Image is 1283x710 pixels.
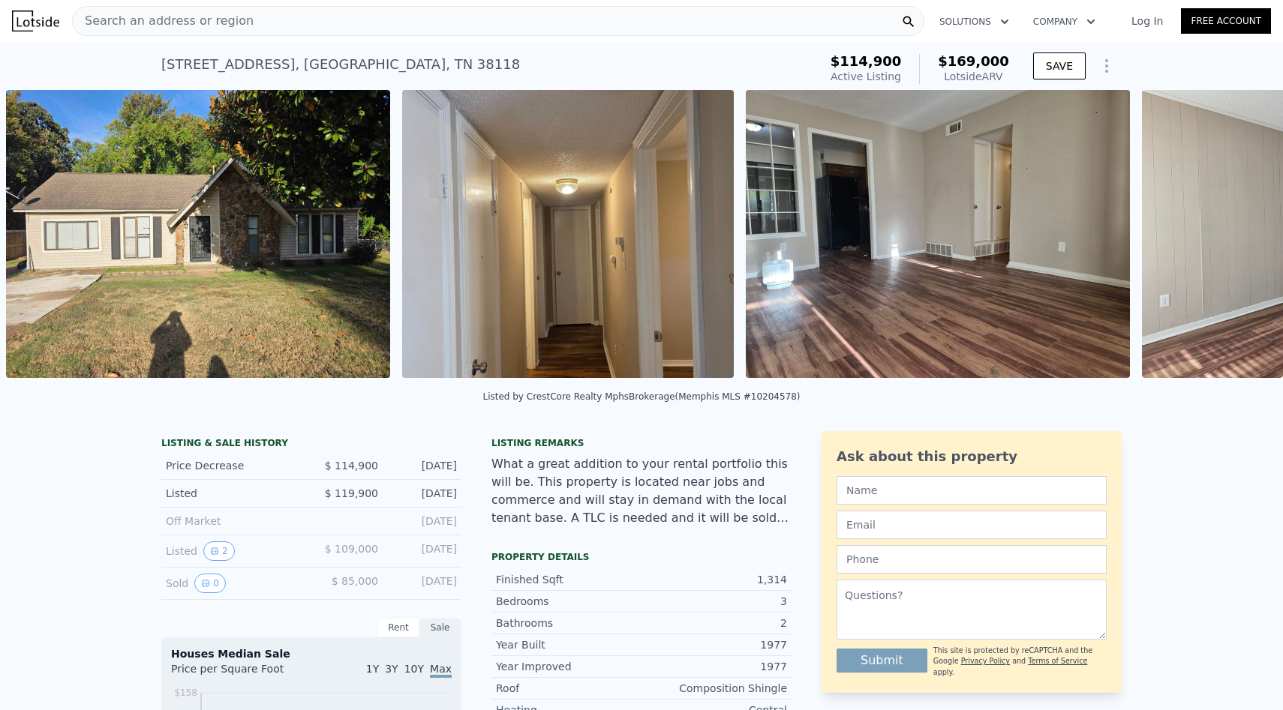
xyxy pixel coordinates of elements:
[961,657,1010,665] a: Privacy Policy
[325,543,378,555] span: $ 109,000
[166,574,299,593] div: Sold
[404,663,424,675] span: 10Y
[496,594,641,609] div: Bedrooms
[837,545,1107,574] input: Phone
[837,511,1107,539] input: Email
[1028,657,1087,665] a: Terms of Service
[1113,13,1181,28] a: Log In
[6,90,390,378] img: Sale: 167608854 Parcel: 85391708
[166,486,299,501] div: Listed
[831,70,901,82] span: Active Listing
[171,661,311,685] div: Price per Square Foot
[938,53,1009,69] span: $169,000
[831,53,902,69] span: $114,900
[390,574,457,593] div: [DATE]
[837,476,1107,505] input: Name
[641,659,787,674] div: 1977
[390,458,457,473] div: [DATE]
[419,618,461,637] div: Sale
[496,616,641,631] div: Bathrooms
[496,659,641,674] div: Year Improved
[390,486,457,501] div: [DATE]
[837,649,927,673] button: Submit
[166,541,299,561] div: Listed
[390,514,457,529] div: [DATE]
[933,646,1107,678] div: This site is protected by reCAPTCHA and the Google and apply.
[1181,8,1271,34] a: Free Account
[491,455,792,527] div: What a great addition to your rental portfolio this will be. This property is located near jobs a...
[174,688,197,698] tspan: $158
[641,637,787,652] div: 1977
[641,616,787,631] div: 2
[161,437,461,452] div: LISTING & SALE HISTORY
[402,90,734,378] img: Sale: 167608854 Parcel: 85391708
[482,391,800,402] div: Listed by CrestCore Realty MphsBrokerage (Memphis MLS #10204578)
[325,460,378,472] span: $ 114,900
[12,10,59,31] img: Lotside
[641,681,787,696] div: Composition Shingle
[385,663,398,675] span: 3Y
[938,69,1009,84] div: Lotside ARV
[837,446,1107,467] div: Ask about this property
[1021,8,1107,35] button: Company
[390,541,457,561] div: [DATE]
[203,541,235,561] button: View historical data
[325,487,378,499] span: $ 119,900
[161,54,520,75] div: [STREET_ADDRESS] , [GEOGRAPHIC_DATA] , TN 38118
[491,551,792,563] div: Property details
[166,458,299,473] div: Price Decrease
[194,574,226,593] button: View historical data
[641,594,787,609] div: 3
[73,12,254,30] span: Search an address or region
[496,637,641,652] div: Year Built
[496,681,641,696] div: Roof
[746,90,1130,378] img: Sale: 167608854 Parcel: 85391708
[366,663,379,675] span: 1Y
[927,8,1021,35] button: Solutions
[496,572,641,587] div: Finished Sqft
[1092,51,1122,81] button: Show Options
[171,646,452,661] div: Houses Median Sale
[641,572,787,587] div: 1,314
[430,663,452,678] span: Max
[332,575,378,587] span: $ 85,000
[491,437,792,449] div: Listing remarks
[166,514,299,529] div: Off Market
[377,618,419,637] div: Rent
[1033,52,1086,79] button: SAVE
